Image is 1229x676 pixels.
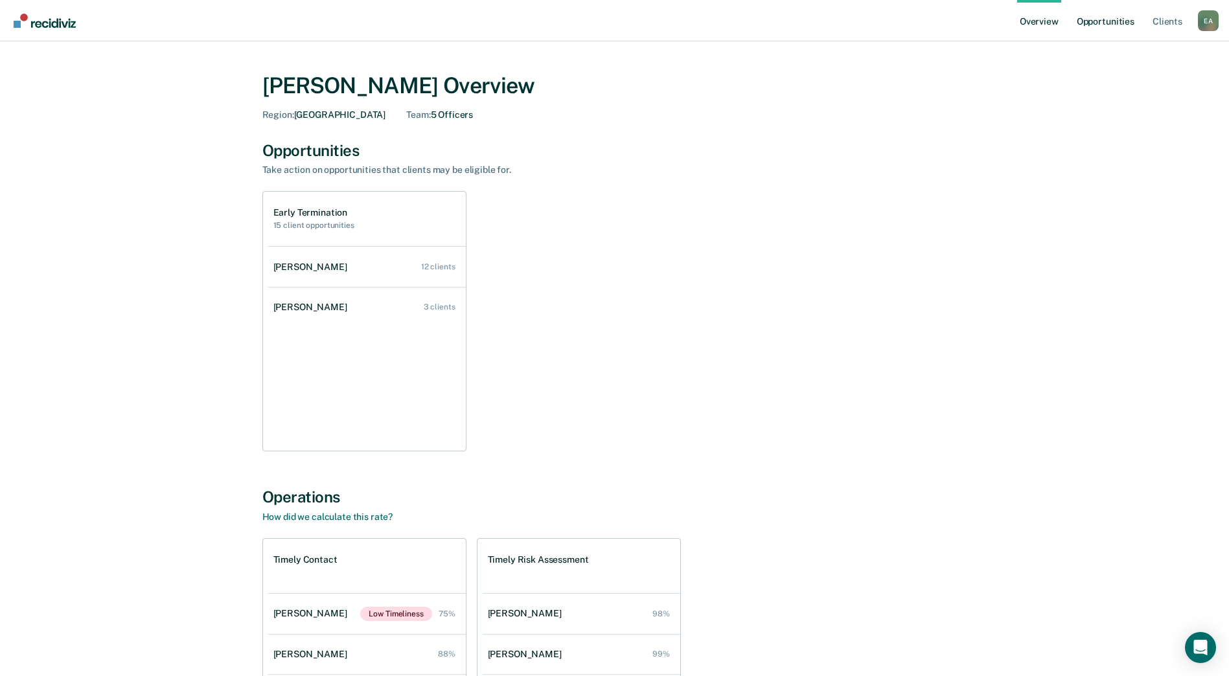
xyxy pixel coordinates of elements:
div: E A [1198,10,1219,31]
div: 12 clients [421,262,455,271]
div: Take action on opportunities that clients may be eligible for. [262,164,716,175]
a: [PERSON_NAME] 3 clients [268,289,466,326]
div: 75% [439,609,455,618]
div: Operations [262,488,967,506]
div: 3 clients [424,302,455,311]
h1: Early Termination [273,207,354,218]
div: [PERSON_NAME] [273,608,352,619]
span: Low Timeliness [360,607,431,621]
div: 99% [652,649,670,659]
div: [PERSON_NAME] [488,649,567,660]
div: 88% [438,649,455,659]
a: [PERSON_NAME] 98% [483,595,680,632]
button: Profile dropdown button [1198,10,1219,31]
div: Opportunities [262,141,967,160]
span: Region : [262,109,294,120]
div: Open Intercom Messenger [1185,632,1216,663]
a: [PERSON_NAME]Low Timeliness 75% [268,594,466,634]
span: Team : [406,109,430,120]
div: [PERSON_NAME] [488,608,567,619]
div: [PERSON_NAME] [273,262,352,273]
div: 5 Officers [406,109,473,120]
div: [PERSON_NAME] Overview [262,73,967,99]
h1: Timely Risk Assessment [488,554,589,565]
div: [PERSON_NAME] [273,302,352,313]
div: [GEOGRAPHIC_DATA] [262,109,386,120]
h2: 15 client opportunities [273,221,354,230]
a: [PERSON_NAME] 88% [268,636,466,673]
a: How did we calculate this rate? [262,512,393,522]
div: [PERSON_NAME] [273,649,352,660]
a: [PERSON_NAME] 12 clients [268,249,466,286]
div: 98% [652,609,670,618]
a: [PERSON_NAME] 99% [483,636,680,673]
h1: Timely Contact [273,554,338,565]
img: Recidiviz [14,14,76,28]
